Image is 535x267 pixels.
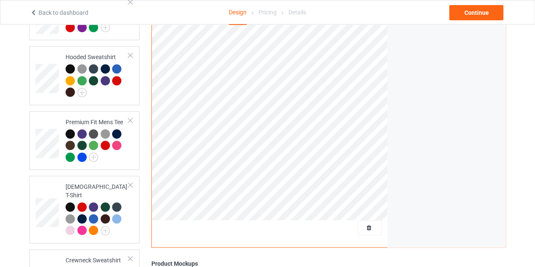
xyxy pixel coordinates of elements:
div: [DEMOGRAPHIC_DATA] T-Shirt [29,176,140,243]
div: Premium Fit Mens Tee [29,111,140,170]
div: Premium Fit Mens Tee [66,118,129,161]
img: heather_texture.png [101,129,110,139]
div: Pricing [258,0,277,24]
div: Continue [449,5,503,20]
img: svg+xml;base64,PD94bWwgdmVyc2lvbj0iMS4wIiBlbmNvZGluZz0iVVRGLTgiPz4KPHN2ZyB3aWR0aD0iMjJweCIgaGVpZ2... [77,88,87,97]
div: [DEMOGRAPHIC_DATA] T-Shirt [66,183,129,234]
a: Back to dashboard [30,9,88,16]
img: svg+xml;base64,PD94bWwgdmVyc2lvbj0iMS4wIiBlbmNvZGluZz0iVVRGLTgiPz4KPHN2ZyB3aWR0aD0iMjJweCIgaGVpZ2... [101,23,110,32]
img: svg+xml;base64,PD94bWwgdmVyc2lvbj0iMS4wIiBlbmNvZGluZz0iVVRGLTgiPz4KPHN2ZyB3aWR0aD0iMjJweCIgaGVpZ2... [101,226,110,235]
img: svg+xml;base64,PD94bWwgdmVyc2lvbj0iMS4wIiBlbmNvZGluZz0iVVRGLTgiPz4KPHN2ZyB3aWR0aD0iMjJweCIgaGVpZ2... [89,153,98,162]
div: Details [288,0,306,24]
div: Design [229,0,247,25]
div: Hooded Sweatshirt [66,53,129,96]
div: Hooded Sweatshirt [29,46,140,105]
